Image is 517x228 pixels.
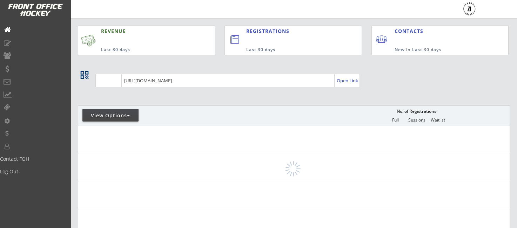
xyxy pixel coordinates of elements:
div: No. of Registrations [395,109,438,114]
div: Waitlist [427,118,448,123]
div: View Options [82,112,139,119]
div: Full [385,118,406,123]
div: REGISTRATIONS [246,28,330,35]
div: Open Link [337,78,359,84]
div: Sessions [406,118,427,123]
div: Last 30 days [101,47,182,53]
div: Last 30 days [246,47,333,53]
div: New in Last 30 days [395,47,476,53]
div: REVENUE [101,28,182,35]
button: qr_code [79,70,90,80]
div: CONTACTS [395,28,427,35]
a: Open Link [337,76,359,85]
